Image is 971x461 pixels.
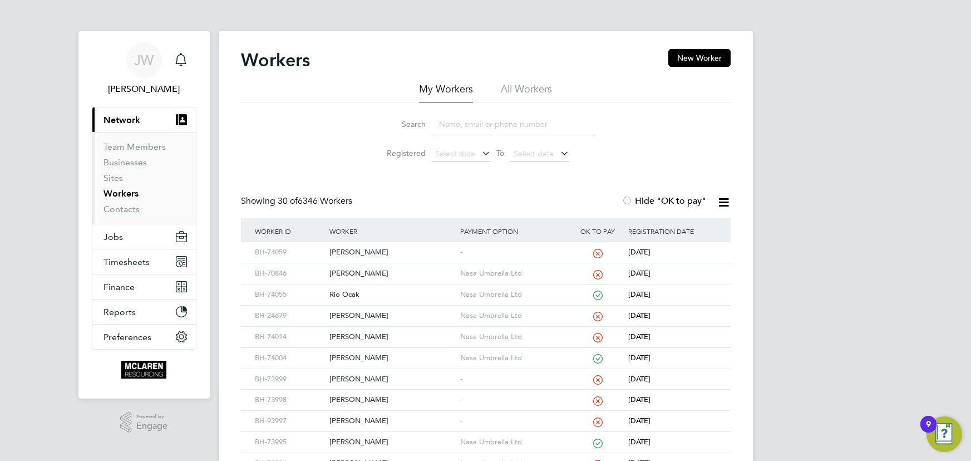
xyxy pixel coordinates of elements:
[278,195,298,207] span: 30 of
[134,53,154,67] span: JW
[628,290,650,299] span: [DATE]
[628,332,650,341] span: [DATE]
[628,353,650,362] span: [DATE]
[252,369,327,390] div: BH-73999
[252,348,327,369] div: BH-74004
[252,284,719,293] a: BH-74055Rio OcakNasa Umbrella Ltd[DATE]
[376,119,426,129] label: Search
[103,188,139,199] a: Workers
[327,327,457,347] div: [PERSON_NAME]
[433,114,596,135] input: Name, email or phone number
[92,249,196,274] button: Timesheets
[926,424,931,439] div: 9
[628,416,650,425] span: [DATE]
[103,282,135,292] span: Finance
[457,369,570,390] div: -
[252,326,719,336] a: BH-74014[PERSON_NAME]Nasa Umbrella Ltd[DATE]
[252,242,327,263] div: BH-74059
[136,412,167,421] span: Powered by
[252,411,327,431] div: BH-93997
[252,431,719,441] a: BH-73995[PERSON_NAME]Nasa Umbrella Ltd[DATE]
[457,218,570,244] div: Payment Option
[493,146,507,160] span: To
[926,416,962,452] button: Open Resource Center, 9 new notifications
[103,115,140,125] span: Network
[121,361,166,379] img: mclaren-logo-retina.png
[252,305,719,315] a: BH-24679[PERSON_NAME]Nasa Umbrella Ltd[DATE]
[136,421,167,431] span: Engage
[120,412,167,433] a: Powered byEngage
[278,195,352,207] span: 6346 Workers
[501,82,552,102] li: All Workers
[252,285,327,305] div: BH-74055
[570,218,626,244] div: OK to pay
[92,274,196,299] button: Finance
[457,306,570,326] div: Nasa Umbrella Ltd
[92,224,196,249] button: Jobs
[327,390,457,410] div: [PERSON_NAME]
[252,369,719,378] a: BH-73999[PERSON_NAME]-[DATE]
[457,263,570,284] div: Nasa Umbrella Ltd
[252,389,719,399] a: BH-73998[PERSON_NAME]-[DATE]
[419,82,473,102] li: My Workers
[241,195,354,207] div: Showing
[252,242,719,251] a: BH-74059[PERSON_NAME]-[DATE]
[252,432,327,453] div: BH-73995
[457,390,570,410] div: -
[628,311,650,320] span: [DATE]
[92,132,196,224] div: Network
[327,432,457,453] div: [PERSON_NAME]
[103,332,151,342] span: Preferences
[241,49,310,71] h2: Workers
[327,218,457,244] div: Worker
[103,307,136,317] span: Reports
[327,285,457,305] div: Rio Ocak
[92,107,196,132] button: Network
[92,325,196,349] button: Preferences
[327,242,457,263] div: [PERSON_NAME]
[92,361,196,379] a: Go to home page
[92,42,196,96] a: JW[PERSON_NAME]
[78,31,210,399] nav: Main navigation
[457,242,570,263] div: -
[457,327,570,347] div: Nasa Umbrella Ltd
[252,390,327,410] div: BH-73998
[252,218,327,244] div: Worker ID
[327,411,457,431] div: [PERSON_NAME]
[376,148,426,158] label: Registered
[327,263,457,284] div: [PERSON_NAME]
[628,437,650,447] span: [DATE]
[327,306,457,326] div: [PERSON_NAME]
[92,82,196,96] span: Jane Weitzman
[252,410,719,420] a: BH-93997[PERSON_NAME]-[DATE]
[668,49,731,67] button: New Worker
[92,300,196,324] button: Reports
[457,411,570,431] div: -
[103,141,166,152] a: Team Members
[327,348,457,369] div: [PERSON_NAME]
[252,306,327,326] div: BH-24679
[435,149,475,159] span: Select date
[628,268,650,278] span: [DATE]
[514,149,554,159] span: Select date
[628,395,650,404] span: [DATE]
[457,432,570,453] div: Nasa Umbrella Ltd
[252,263,719,272] a: BH-70846[PERSON_NAME]Nasa Umbrella Ltd[DATE]
[252,347,719,357] a: BH-74004[PERSON_NAME]Nasa Umbrella Ltd[DATE]
[457,285,570,305] div: Nasa Umbrella Ltd
[252,327,327,347] div: BH-74014
[103,257,150,267] span: Timesheets
[103,157,147,168] a: Businesses
[625,218,719,244] div: Registration Date
[622,195,706,207] label: Hide "OK to pay"
[628,374,650,384] span: [DATE]
[252,263,327,284] div: BH-70846
[103,173,123,183] a: Sites
[327,369,457,390] div: [PERSON_NAME]
[457,348,570,369] div: Nasa Umbrella Ltd
[103,204,140,214] a: Contacts
[628,247,650,257] span: [DATE]
[103,232,123,242] span: Jobs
